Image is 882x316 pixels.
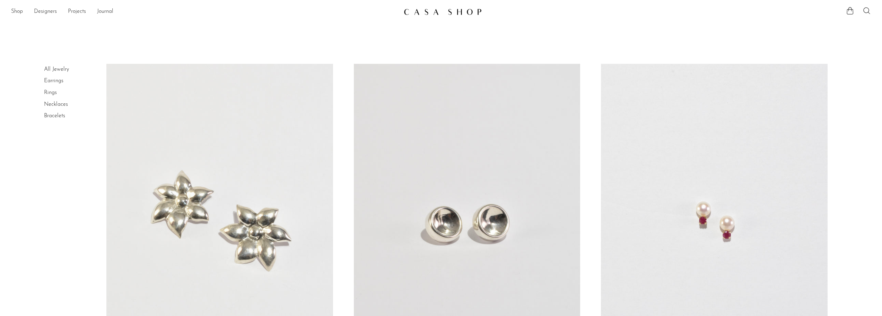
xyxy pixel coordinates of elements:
[44,67,69,72] a: All Jewelry
[97,7,113,16] a: Journal
[44,78,63,84] a: Earrings
[44,113,65,119] a: Bracelets
[44,102,68,107] a: Necklaces
[11,7,23,16] a: Shop
[68,7,86,16] a: Projects
[34,7,57,16] a: Designers
[11,6,398,18] ul: NEW HEADER MENU
[44,90,57,95] a: Rings
[11,6,398,18] nav: Desktop navigation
